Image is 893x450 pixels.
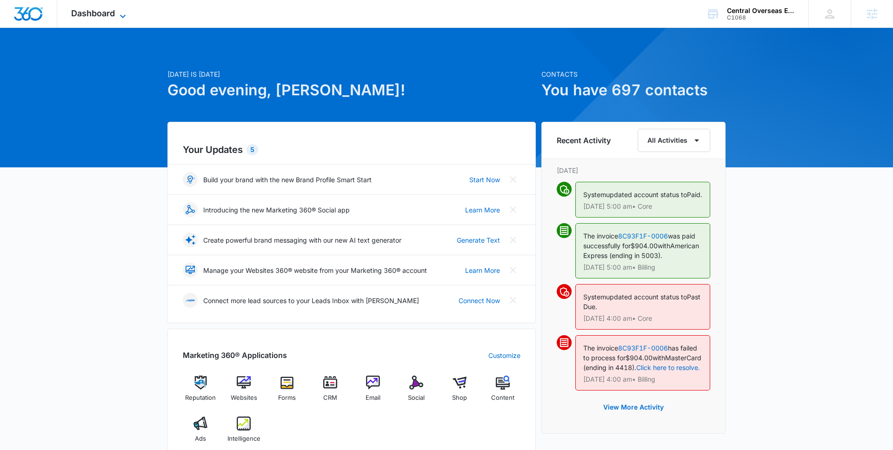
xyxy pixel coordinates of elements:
[488,351,520,360] a: Customize
[636,364,700,371] a: Click here to resolve.
[583,315,702,322] p: [DATE] 4:00 am • Core
[71,8,115,18] span: Dashboard
[541,79,726,101] h1: You have 697 contacts
[459,296,500,305] a: Connect Now
[269,376,305,409] a: Forms
[185,393,216,403] span: Reputation
[583,264,702,271] p: [DATE] 5:00 am • Billing
[653,354,665,362] span: with
[442,376,478,409] a: Shop
[631,242,658,250] span: $904.00
[312,376,348,409] a: CRM
[183,417,219,450] a: Ads
[583,232,618,240] span: The invoice
[583,191,606,199] span: System
[167,79,536,101] h1: Good evening, [PERSON_NAME]!
[203,296,419,305] p: Connect more lead sources to your Leads Inbox with [PERSON_NAME]
[687,191,702,199] span: Paid.
[469,175,500,185] a: Start Now
[355,376,391,409] a: Email
[366,393,380,403] span: Email
[323,393,337,403] span: CRM
[583,344,618,352] span: The invoice
[638,129,710,152] button: All Activities
[618,232,668,240] a: 8C93F1F-0006
[485,376,520,409] a: Content
[203,175,372,185] p: Build your brand with the new Brand Profile Smart Start
[408,393,425,403] span: Social
[203,265,427,275] p: Manage your Websites 360® website from your Marketing 360® account
[203,205,350,215] p: Introducing the new Marketing 360® Social app
[195,434,206,443] span: Ads
[227,434,260,443] span: Intelligence
[506,293,520,308] button: Close
[557,135,611,146] h6: Recent Activity
[727,14,795,21] div: account id
[727,7,795,14] div: account name
[618,344,668,352] a: 8C93F1F-0006
[452,393,467,403] span: Shop
[626,354,653,362] span: $904.00
[583,203,702,210] p: [DATE] 5:00 am • Core
[278,393,296,403] span: Forms
[226,376,262,409] a: Websites
[541,69,726,79] p: Contacts
[583,376,702,383] p: [DATE] 4:00 am • Billing
[606,293,687,301] span: updated account status to
[506,202,520,217] button: Close
[658,242,670,250] span: with
[506,263,520,278] button: Close
[183,350,287,361] h2: Marketing 360® Applications
[399,376,434,409] a: Social
[506,232,520,247] button: Close
[557,165,710,175] p: [DATE]
[203,235,401,245] p: Create powerful brand messaging with our new AI text generator
[491,393,514,403] span: Content
[247,144,258,155] div: 5
[594,396,673,418] button: View More Activity
[606,191,687,199] span: updated account status to
[506,172,520,187] button: Close
[183,143,520,157] h2: Your Updates
[226,417,262,450] a: Intelligence
[457,235,500,245] a: Generate Text
[231,393,257,403] span: Websites
[183,376,219,409] a: Reputation
[167,69,536,79] p: [DATE] is [DATE]
[583,293,606,301] span: System
[465,265,500,275] a: Learn More
[465,205,500,215] a: Learn More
